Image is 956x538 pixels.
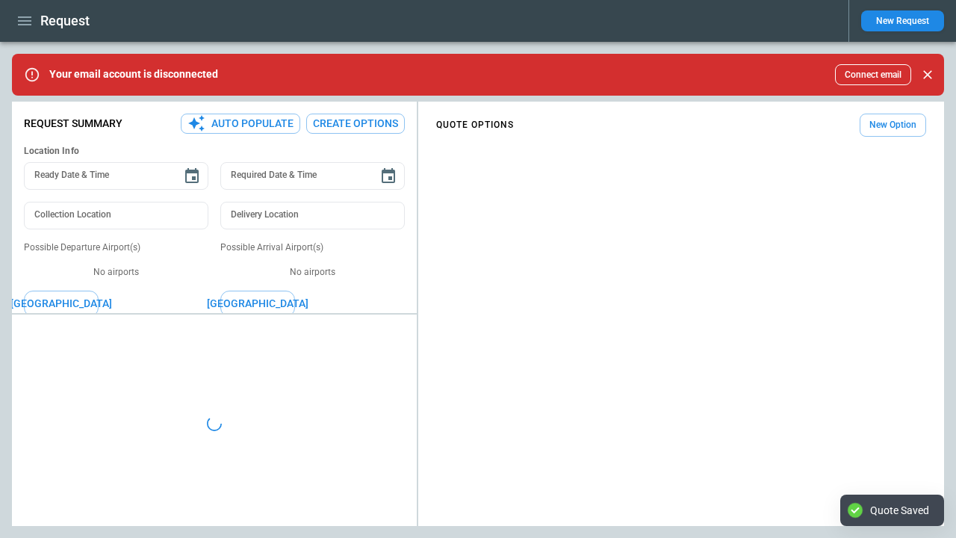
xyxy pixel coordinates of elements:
[24,117,122,130] p: Request Summary
[373,161,403,191] button: Choose date
[24,291,99,317] button: [GEOGRAPHIC_DATA]
[860,114,926,137] button: New Option
[220,241,405,254] p: Possible Arrival Airport(s)
[917,58,938,91] div: dismiss
[49,68,218,81] p: Your email account is disconnected
[24,266,208,279] p: No airports
[306,114,405,134] button: Create Options
[917,64,938,85] button: Close
[220,266,405,279] p: No airports
[436,122,514,129] h4: QUOTE OPTIONS
[835,64,911,85] button: Connect email
[24,146,405,157] h6: Location Info
[177,161,207,191] button: Choose date
[181,114,300,134] button: Auto Populate
[861,10,944,31] button: New Request
[870,504,929,517] div: Quote Saved
[40,12,90,30] h1: Request
[418,108,944,143] div: scrollable content
[24,241,208,254] p: Possible Departure Airport(s)
[220,291,295,317] button: [GEOGRAPHIC_DATA]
